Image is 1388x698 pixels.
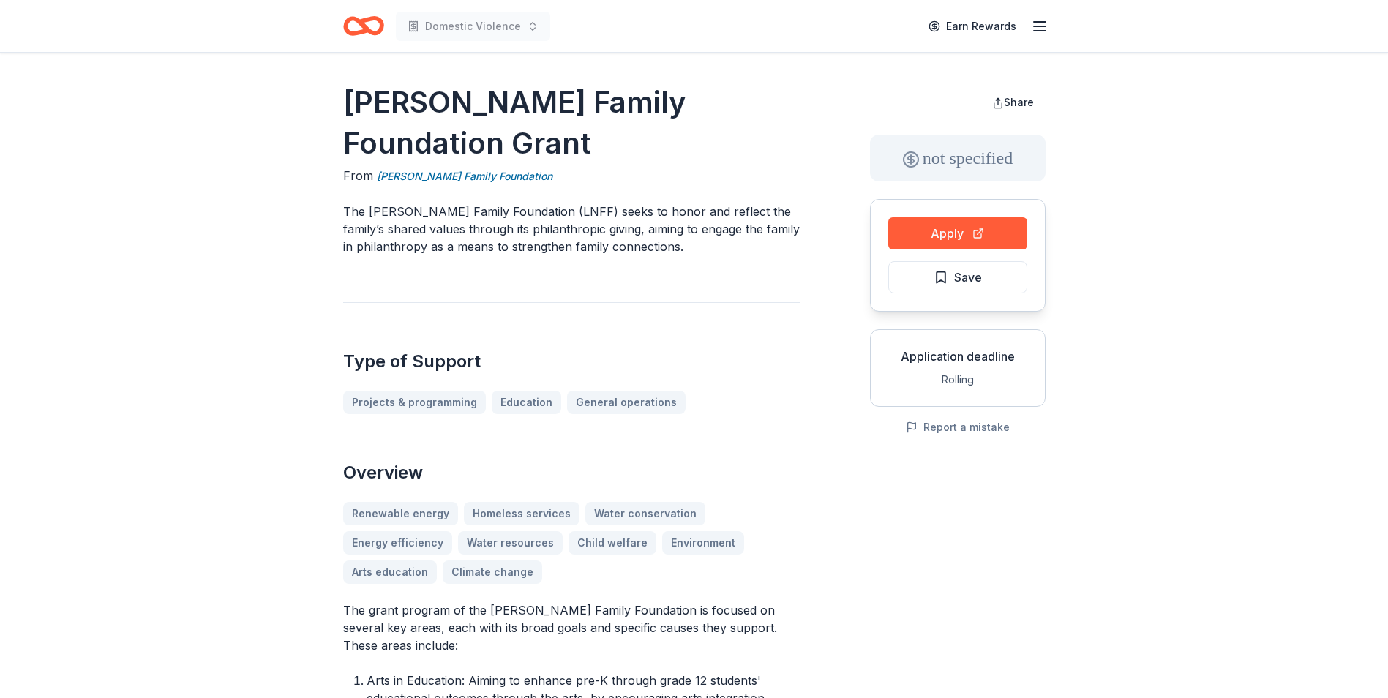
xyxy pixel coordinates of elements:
[882,348,1033,365] div: Application deadline
[343,391,486,414] a: Projects & programming
[980,88,1046,117] button: Share
[882,371,1033,389] div: Rolling
[343,82,800,164] h1: [PERSON_NAME] Family Foundation Grant
[1004,96,1034,108] span: Share
[906,419,1010,436] button: Report a mistake
[343,9,384,43] a: Home
[343,203,800,255] p: The [PERSON_NAME] Family Foundation (LNFF) seeks to honor and reflect the family’s shared values ...
[343,350,800,373] h2: Type of Support
[343,601,800,654] p: The grant program of the [PERSON_NAME] Family Foundation is focused on several key areas, each wi...
[343,461,800,484] h2: Overview
[343,167,800,185] div: From
[888,261,1027,293] button: Save
[377,168,552,185] a: [PERSON_NAME] Family Foundation
[870,135,1046,181] div: not specified
[920,13,1025,40] a: Earn Rewards
[425,18,521,35] span: Domestic Violence
[492,391,561,414] a: Education
[396,12,550,41] button: Domestic Violence
[954,268,982,287] span: Save
[888,217,1027,249] button: Apply
[567,391,686,414] a: General operations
